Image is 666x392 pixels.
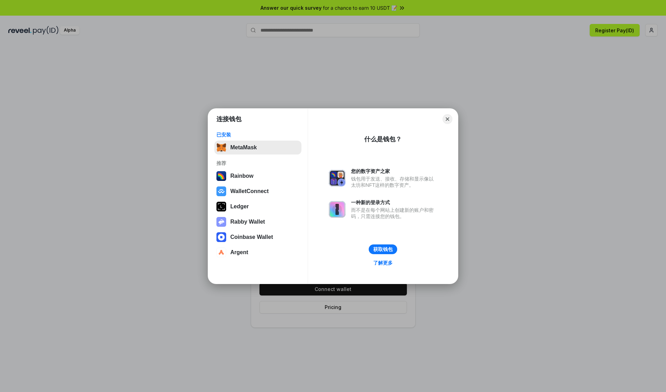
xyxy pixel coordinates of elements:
[230,219,265,225] div: Rabby Wallet
[230,188,269,194] div: WalletConnect
[216,171,226,181] img: svg+xml,%3Csvg%20width%3D%22120%22%20height%3D%22120%22%20viewBox%3D%220%200%20120%20120%22%20fil...
[230,249,248,256] div: Argent
[214,200,301,214] button: Ledger
[216,232,226,242] img: svg+xml,%3Csvg%20width%3D%2228%22%20height%3D%2228%22%20viewBox%3D%220%200%2028%2028%22%20fill%3D...
[351,176,437,188] div: 钱包用于发送、接收、存储和显示像以太坊和NFT这样的数字资产。
[214,245,301,259] button: Argent
[214,215,301,229] button: Rabby Wallet
[214,184,301,198] button: WalletConnect
[216,115,241,123] h1: 连接钱包
[230,173,254,179] div: Rainbow
[216,202,226,211] img: svg+xml,%3Csvg%20xmlns%3D%22http%3A%2F%2Fwww.w3.org%2F2000%2Fsvg%22%20width%3D%2228%22%20height%3...
[216,160,299,166] div: 推荐
[230,234,273,240] div: Coinbase Wallet
[351,199,437,206] div: 一种新的登录方式
[216,248,226,257] img: svg+xml,%3Csvg%20width%3D%2228%22%20height%3D%2228%22%20viewBox%3D%220%200%2028%2028%22%20fill%3D...
[214,169,301,183] button: Rainbow
[373,260,393,266] div: 了解更多
[351,168,437,174] div: 您的数字资产之家
[214,230,301,244] button: Coinbase Wallet
[329,201,345,218] img: svg+xml,%3Csvg%20xmlns%3D%22http%3A%2F%2Fwww.w3.org%2F2000%2Fsvg%22%20fill%3D%22none%22%20viewBox...
[230,203,249,210] div: Ledger
[216,186,226,196] img: svg+xml,%3Csvg%20width%3D%2228%22%20height%3D%2228%22%20viewBox%3D%220%200%2028%2028%22%20fill%3D...
[364,135,402,143] div: 什么是钱包？
[373,246,393,252] div: 获取钱包
[443,114,452,124] button: Close
[369,244,397,254] button: 获取钱包
[351,207,437,219] div: 而不是在每个网站上创建新的账户和密码，只需连接您的钱包。
[216,132,299,138] div: 已安装
[369,258,397,267] a: 了解更多
[329,170,345,186] img: svg+xml,%3Csvg%20xmlns%3D%22http%3A%2F%2Fwww.w3.org%2F2000%2Fsvg%22%20fill%3D%22none%22%20viewBox...
[214,141,301,155] button: MetaMask
[216,143,226,152] img: svg+xml,%3Csvg%20fill%3D%22none%22%20height%3D%2233%22%20viewBox%3D%220%200%2035%2033%22%20width%...
[216,217,226,227] img: svg+xml,%3Csvg%20xmlns%3D%22http%3A%2F%2Fwww.w3.org%2F2000%2Fsvg%22%20fill%3D%22none%22%20viewBox...
[230,144,257,151] div: MetaMask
